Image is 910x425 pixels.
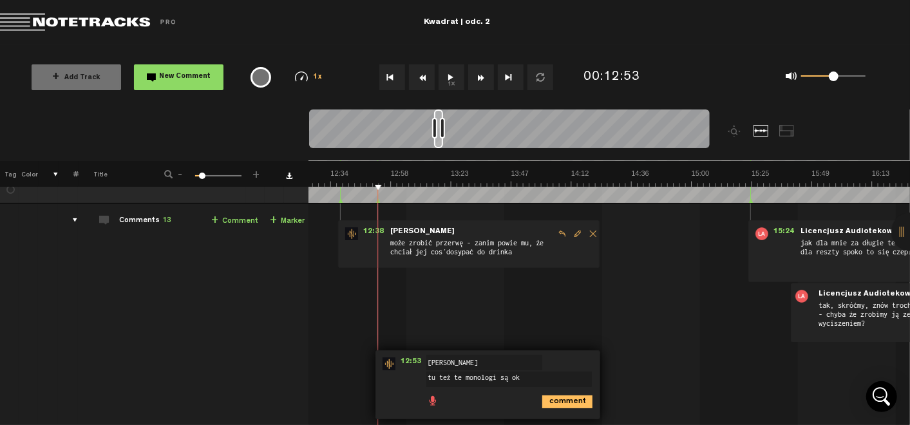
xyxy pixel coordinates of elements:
span: comment [542,395,553,406]
img: speedometer.svg [295,71,308,82]
span: 12:38 [358,227,389,240]
span: Edit comment [570,229,585,238]
span: Licencjusz Audiotekowy [799,227,898,236]
button: 1x [439,64,464,90]
a: Marker [270,214,305,229]
span: 13 [162,217,171,225]
th: Title [79,161,147,187]
img: star-track.png [345,227,358,240]
img: letters [795,290,808,303]
div: 00:12:53 [583,68,640,87]
div: Open Intercom Messenger [866,381,897,412]
span: 15:24 [768,227,799,240]
span: Reply to comment [555,229,570,238]
span: Add Track [52,75,100,82]
span: 12:53 [395,357,426,370]
th: # [59,161,79,187]
button: Rewind [409,64,435,90]
input: Enter your name [426,355,542,370]
span: może zrobić przerwę - zanim powie mu, że chciał jej coś dosypać do drinka [389,238,555,262]
span: Delete comment [585,229,601,238]
button: Loop [527,64,553,90]
span: + [270,216,277,226]
button: New Comment [134,64,223,90]
button: Go to end [498,64,524,90]
button: Go to beginning [379,64,405,90]
div: comments [60,214,80,227]
span: 1x [313,74,322,81]
img: star-track.png [383,357,395,370]
button: Fast Forward [468,64,494,90]
button: +Add Track [32,64,121,90]
span: + [211,216,218,226]
div: {{ tooltip_message }} [251,67,271,88]
span: + [251,169,261,176]
span: New Comment [160,73,211,80]
span: [PERSON_NAME] [389,227,456,236]
a: Comment [211,214,258,229]
i: comment [542,395,592,408]
img: letters [755,227,768,240]
span: - [175,169,185,176]
div: 1x [280,71,337,82]
div: Comments [119,216,171,227]
th: Color [19,161,39,187]
a: Download comments [286,173,292,179]
span: + [52,72,59,82]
